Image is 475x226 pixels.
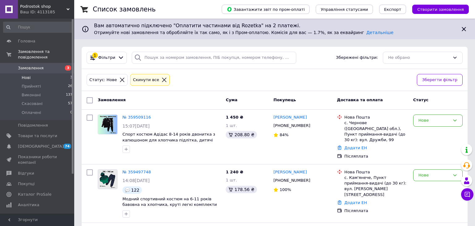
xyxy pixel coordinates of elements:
span: 1 450 ₴ [226,115,243,120]
span: 100% [280,187,291,192]
div: Не обрано [388,54,450,61]
span: 122 [131,188,139,193]
span: Збережені фільтри: [336,55,378,61]
a: Фото товару [98,169,118,189]
span: Замовлення [98,98,126,102]
input: Пошук за номером замовлення, ПІБ покупця, номером телефону, Email, номером накладної [132,52,296,64]
a: Детальніше [366,30,393,35]
span: Покупець [273,98,296,102]
span: 1 шт. [226,178,237,182]
span: Прийняті [22,84,41,89]
div: Статус: Нове [88,77,118,83]
span: 1 шт. [226,123,237,128]
a: Фото товару [98,115,118,134]
div: Нова Пошта [344,115,408,120]
span: Товари та послуги [18,133,57,139]
span: 84% [280,133,289,137]
span: Доставка та оплата [337,98,383,102]
a: Модний спортивний костюм на 6-11 років бавовна на хлопчика, круті легкі комплекти двонитка на змі... [122,197,217,213]
a: № 359497748 [122,170,151,174]
a: [PERSON_NAME] [273,115,307,120]
span: 1 240 ₴ [226,170,243,174]
a: № 359509116 [122,115,151,120]
span: Отримуйте нові замовлення та обробляйте їх так само, як і з Пром-оплатою. Комісія для вас — 1.7%,... [94,30,393,35]
span: Завантажити звіт по пром-оплаті [227,7,305,12]
div: 208.80 ₴ [226,131,257,138]
span: Каталог ProSale [18,192,51,197]
img: Фото товару [98,115,117,134]
span: [DEMOGRAPHIC_DATA] [18,144,64,149]
a: Додати ЕН [344,200,367,205]
span: 57 [68,101,72,106]
span: 14:08[DATE] [122,178,150,183]
span: Статус [413,98,429,102]
div: Нове [418,117,450,124]
div: [PHONE_NUMBER] [272,122,311,130]
button: Завантажити звіт по пром-оплаті [222,5,310,14]
button: Чат з покупцем [461,188,473,201]
div: Післяплата [344,154,408,159]
span: Покупці [18,181,35,187]
span: 3 [70,75,72,80]
span: Аналітика [18,202,39,208]
div: Нова Пошта [344,169,408,175]
span: Зберегти фільтр [422,77,457,83]
span: Відгуки [18,171,34,176]
div: с. Кам'янече, Пункт приймання-видачі (до 30 кг): вул. [PERSON_NAME][STREET_ADDRESS] [344,175,408,198]
button: Управління статусами [316,5,373,14]
input: Пошук [3,22,73,33]
div: 178.56 ₴ [226,186,257,193]
span: Управління сайтом [18,213,57,224]
span: Експорт [384,7,401,12]
span: Podrostok shop [20,4,66,9]
div: с. Чернове ([GEOGRAPHIC_DATA] обл.), Пункт приймання-видачі (до 30 кг): вул. Дружби, 99 [344,120,408,143]
span: Головна [18,38,35,44]
span: Нові [22,75,31,80]
span: Показники роботи компанії [18,154,57,165]
span: Cума [226,98,237,102]
span: Замовлення та повідомлення [18,49,74,60]
span: Вам автоматично підключено "Оплатити частинами від Rozetka" на 2 платежі. [94,22,455,29]
a: Спорт костюм Адідас 8-14 років двонитка з капюшоном для хлопчика підлітка, дитячі чорні комплекти... [122,132,216,148]
h1: Список замовлень [93,6,156,13]
div: Ваш ID: 4113185 [20,9,74,15]
span: 26 [68,84,72,89]
span: 3 [65,65,71,71]
a: Створити замовлення [406,7,469,11]
span: Управління статусами [321,7,368,12]
span: 0 [70,110,72,115]
a: Додати ЕН [344,146,367,150]
button: Зберегти фільтр [417,74,463,86]
span: Оплачені [22,110,41,115]
span: 137 [66,92,72,98]
button: Експорт [379,5,406,14]
button: Створити замовлення [412,5,469,14]
div: [PHONE_NUMBER] [272,176,311,185]
span: Скасовані [22,101,43,106]
div: 1 [92,53,98,58]
span: Фільтри [98,55,115,61]
div: Післяплата [344,208,408,214]
img: :speech_balloon: [125,188,130,193]
span: Виконані [22,92,41,98]
div: Нове [418,172,450,179]
div: Cкинути все [132,77,160,83]
img: Фото товару [98,170,117,189]
span: Повідомлення [18,123,48,128]
span: Створити замовлення [417,7,464,12]
a: [PERSON_NAME] [273,169,307,175]
span: Замовлення [18,65,44,71]
span: 15:07[DATE] [122,124,150,128]
span: 74 [63,144,71,149]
